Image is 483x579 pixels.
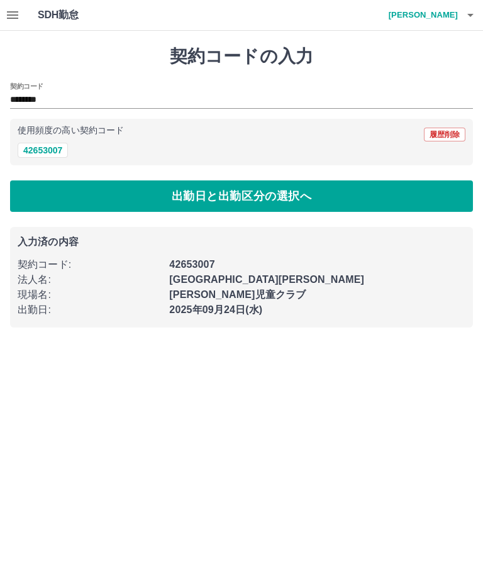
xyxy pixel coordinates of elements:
button: 出勤日と出勤区分の選択へ [10,180,473,212]
p: 現場名 : [18,287,162,302]
button: 履歴削除 [424,128,465,141]
b: [GEOGRAPHIC_DATA][PERSON_NAME] [169,274,364,285]
p: 出勤日 : [18,302,162,317]
p: 法人名 : [18,272,162,287]
h2: 契約コード [10,81,43,91]
b: 42653007 [169,259,214,270]
h1: 契約コードの入力 [10,46,473,67]
p: 使用頻度の高い契約コード [18,126,124,135]
p: 契約コード : [18,257,162,272]
b: [PERSON_NAME]児童クラブ [169,289,306,300]
p: 入力済の内容 [18,237,465,247]
b: 2025年09月24日(水) [169,304,262,315]
button: 42653007 [18,143,68,158]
